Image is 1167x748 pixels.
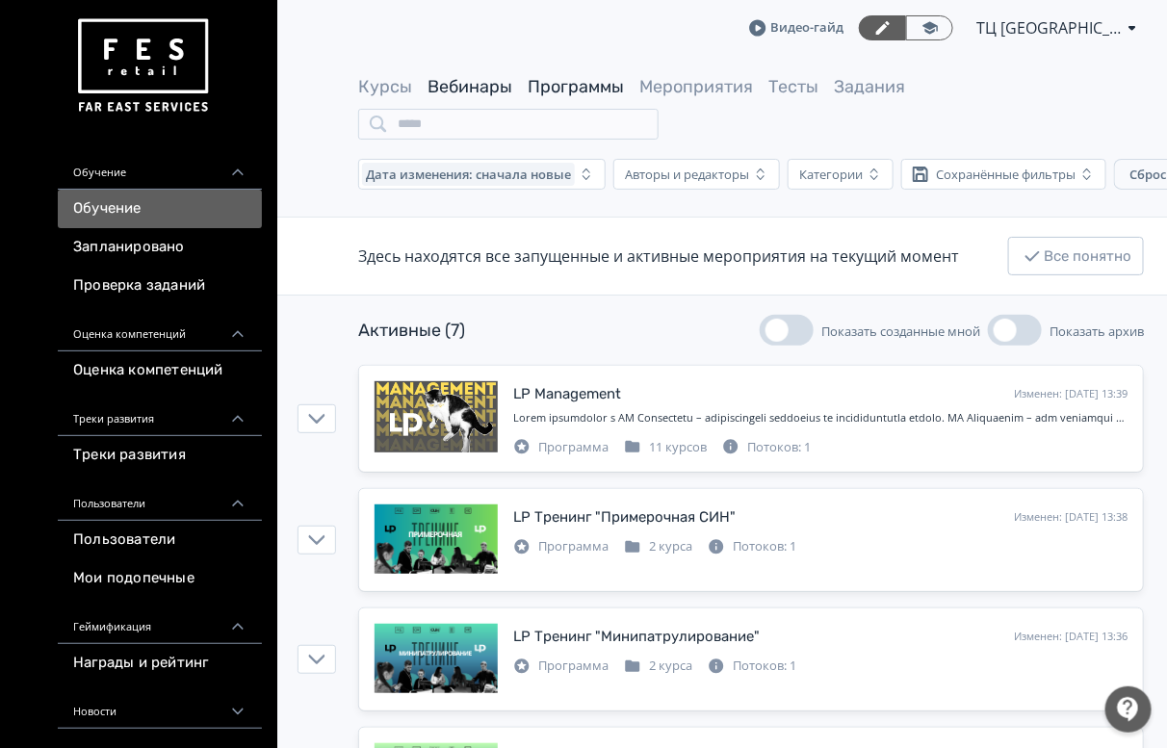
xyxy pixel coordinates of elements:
[936,167,1076,182] div: Сохранённые фильтры
[1014,629,1128,645] div: Изменен: [DATE] 13:36
[976,16,1121,39] span: ТЦ Мадагаскар Чебоксары СИН 6412579
[1008,237,1144,275] button: Все понятно
[768,76,818,97] a: Тесты
[358,318,465,344] div: Активные (7)
[513,626,760,648] div: LP Тренинг "Минипатрулирование"
[58,143,262,190] div: Обучение
[513,438,609,457] div: Программа
[624,537,692,556] div: 2 курса
[58,436,262,475] a: Треки развития
[358,159,606,190] button: Дата изменения: сначала новые
[788,159,894,190] button: Категории
[708,537,796,556] div: Потоков: 1
[58,598,262,644] div: Геймификация
[708,657,796,676] div: Потоков: 1
[513,410,1128,426] div: Добро пожаловать в LP Management – адаптационная программа по предотвращению потерь. LP Managemen...
[749,18,843,38] a: Видео-гайд
[834,76,905,97] a: Задания
[1014,509,1128,526] div: Изменен: [DATE] 13:38
[722,438,811,457] div: Потоков: 1
[58,305,262,351] div: Оценка компетенций
[624,438,707,457] div: 11 курсов
[1050,322,1144,340] span: Показать архив
[58,190,262,228] a: Обучение
[366,167,571,182] span: Дата изменения: сначала новые
[58,390,262,436] div: Треки развития
[513,657,609,676] div: Программа
[613,159,780,190] button: Авторы и редакторы
[528,76,624,97] a: Программы
[358,245,959,268] div: Здесь находятся все запущенные и активные мероприятия на текущий момент
[799,167,863,182] div: Категории
[513,537,609,556] div: Программа
[358,76,412,97] a: Курсы
[624,657,692,676] div: 2 курса
[58,475,262,521] div: Пользователи
[58,683,262,729] div: Новости
[428,76,512,97] a: Вебинары
[58,267,262,305] a: Проверка заданий
[58,559,262,598] a: Мои подопечные
[513,506,736,529] div: LP Тренинг "Примерочная СИН"
[901,159,1106,190] button: Сохранённые фильтры
[58,351,262,390] a: Оценка компетенций
[58,521,262,559] a: Пользователи
[906,15,953,40] a: Переключиться в режим ученика
[821,322,980,340] span: Показать созданные мной
[639,76,753,97] a: Мероприятия
[625,167,749,182] div: Авторы и редакторы
[58,644,262,683] a: Награды и рейтинг
[513,383,621,405] div: LP Management
[58,228,262,267] a: Запланировано
[73,12,212,120] img: https://files.teachbase.ru/system/account/57463/logo/medium-936fc5084dd2c598f50a98b9cbe0469a.png
[1014,386,1128,402] div: Изменен: [DATE] 13:39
